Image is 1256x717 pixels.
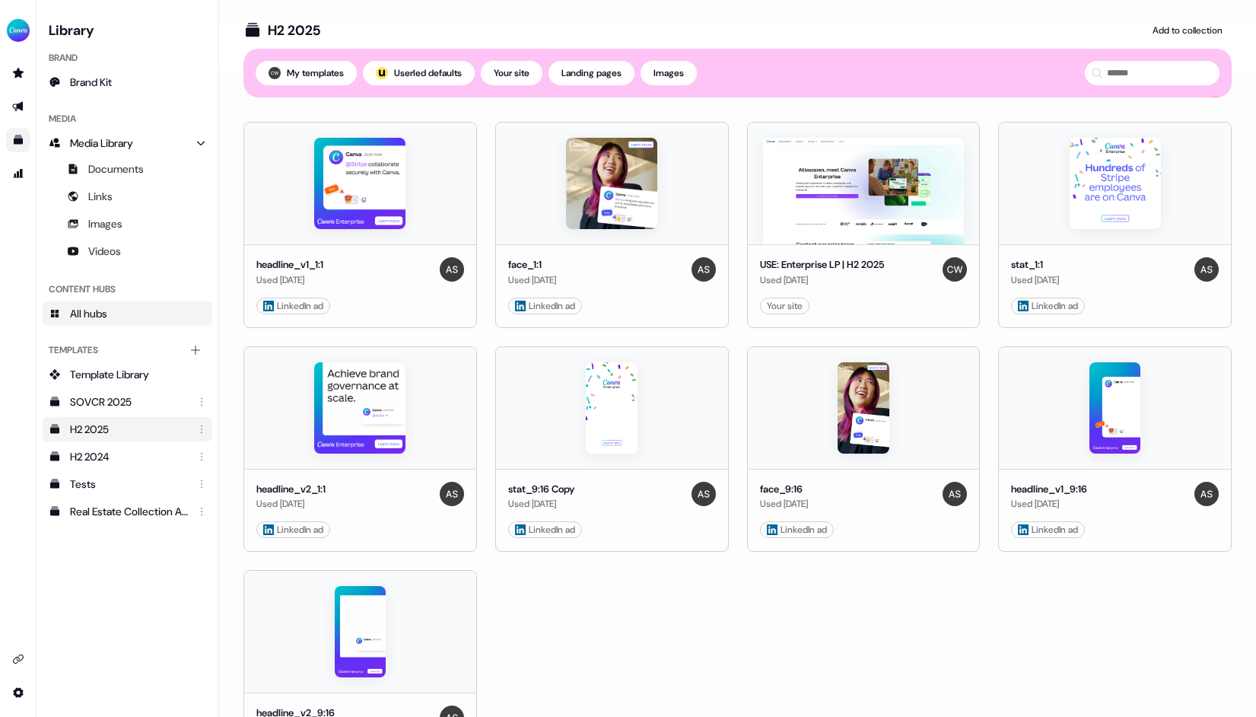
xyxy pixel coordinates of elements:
[70,504,188,519] div: Real Estate Collection ABM 1:1
[1011,496,1087,511] div: Used [DATE]
[70,394,188,409] div: SOVCR 2025
[376,67,388,79] div: ;
[495,122,729,328] button: face_1:1face_1:1Used [DATE]Anna LinkedIn ad
[767,522,827,537] div: LinkedIn ad
[256,257,323,272] div: headline_v1_1:1
[641,61,697,85] button: Images
[43,277,212,301] div: Content Hubs
[43,46,212,70] div: Brand
[692,257,716,282] img: Anna
[1089,362,1141,454] img: headline_v1_9:16
[760,482,808,497] div: face_9:16
[88,216,122,231] span: Images
[692,482,716,506] img: Anna
[43,362,212,387] a: Template Library
[70,367,149,382] span: Template Library
[943,257,967,282] img: Charlie
[43,499,212,524] a: Real Estate Collection ABM 1:1
[268,21,320,40] div: H2 2025
[88,161,144,177] span: Documents
[70,449,188,464] div: H2 2024
[763,138,965,244] img: USE: Enterprise LP | H2 2025
[760,257,884,272] div: USE: Enterprise LP | H2 2025
[495,346,729,553] button: stat_9:16 Copystat_9:16 CopyUsed [DATE]Anna LinkedIn ad
[998,122,1232,328] button: stat_1:1stat_1:1Used [DATE]Anna LinkedIn ad
[70,306,107,321] span: All hubs
[6,161,30,186] a: Go to attribution
[515,298,575,314] div: LinkedIn ad
[269,67,281,79] img: Charlie
[335,586,386,677] img: headline_v2_9:16
[243,122,477,328] button: headline_v1_1:1headline_v1_1:1Used [DATE]Anna LinkedIn ad
[43,301,212,326] a: All hubs
[1070,138,1161,229] img: stat_1:1
[1194,482,1219,506] img: Anna
[43,472,212,496] a: Tests
[43,18,212,40] h3: Library
[43,184,212,209] a: Links
[43,107,212,131] div: Media
[263,522,323,537] div: LinkedIn ad
[838,362,889,454] img: face_9:16
[88,244,121,259] span: Videos
[760,272,884,288] div: Used [DATE]
[1018,522,1078,537] div: LinkedIn ad
[256,272,323,288] div: Used [DATE]
[256,61,357,85] button: My templates
[747,346,981,553] button: face_9:16face_9:16Used [DATE]Anna LinkedIn ad
[43,239,212,263] a: Videos
[1143,18,1232,43] button: Add to collection
[376,67,388,79] img: userled logo
[440,482,464,506] img: Anna
[1011,257,1059,272] div: stat_1:1
[508,496,574,511] div: Used [DATE]
[549,61,634,85] button: Landing pages
[943,482,967,506] img: Anna
[43,157,212,181] a: Documents
[6,647,30,671] a: Go to integrations
[43,70,212,94] a: Brand Kit
[256,496,326,511] div: Used [DATE]
[43,417,212,441] a: H2 2025
[998,346,1232,553] button: headline_v1_9:16headline_v1_9:16Used [DATE]Anna LinkedIn ad
[566,138,657,229] img: face_1:1
[314,138,405,229] img: headline_v1_1:1
[1011,272,1059,288] div: Used [DATE]
[6,680,30,705] a: Go to integrations
[747,122,981,328] button: USE: Enterprise LP | H2 2025USE: Enterprise LP | H2 2025Used [DATE]CharlieYour site
[88,189,113,204] span: Links
[43,212,212,236] a: Images
[43,390,212,414] a: SOVCR 2025
[243,346,477,553] button: headline_v2_1:1headline_v2_1:1Used [DATE]Anna LinkedIn ad
[70,135,133,151] span: Media Library
[263,298,323,314] div: LinkedIn ad
[508,257,556,272] div: face_1:1
[508,272,556,288] div: Used [DATE]
[515,522,575,537] div: LinkedIn ad
[481,61,542,85] button: Your site
[586,362,638,454] img: stat_9:16 Copy
[70,75,112,90] span: Brand Kit
[43,338,212,362] div: Templates
[767,298,803,314] div: Your site
[1018,298,1078,314] div: LinkedIn ad
[1011,482,1087,497] div: headline_v1_9:16
[508,482,574,497] div: stat_9:16 Copy
[440,257,464,282] img: Anna
[6,128,30,152] a: Go to templates
[760,496,808,511] div: Used [DATE]
[43,445,212,469] a: H2 2024
[363,61,475,85] button: userled logo;Userled defaults
[6,61,30,85] a: Go to prospects
[70,476,188,492] div: Tests
[314,362,405,454] img: headline_v2_1:1
[1194,257,1219,282] img: Anna
[256,482,326,497] div: headline_v2_1:1
[6,94,30,119] a: Go to outbound experience
[43,131,212,155] a: Media Library
[70,422,188,437] div: H2 2025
